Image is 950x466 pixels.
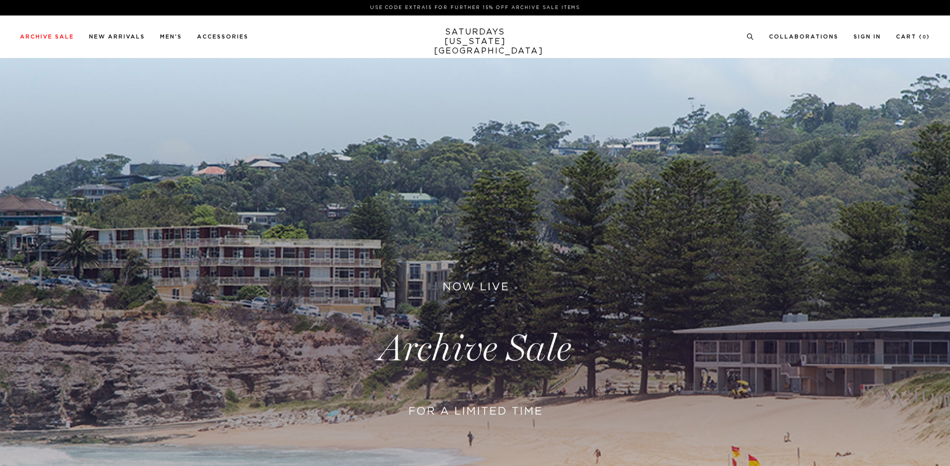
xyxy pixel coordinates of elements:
[24,4,926,11] p: Use Code EXTRA15 for Further 15% Off Archive Sale Items
[922,35,926,39] small: 0
[896,34,930,39] a: Cart (0)
[769,34,838,39] a: Collaborations
[160,34,182,39] a: Men's
[434,27,516,56] a: SATURDAYS[US_STATE][GEOGRAPHIC_DATA]
[853,34,881,39] a: Sign In
[20,34,74,39] a: Archive Sale
[89,34,145,39] a: New Arrivals
[197,34,248,39] a: Accessories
